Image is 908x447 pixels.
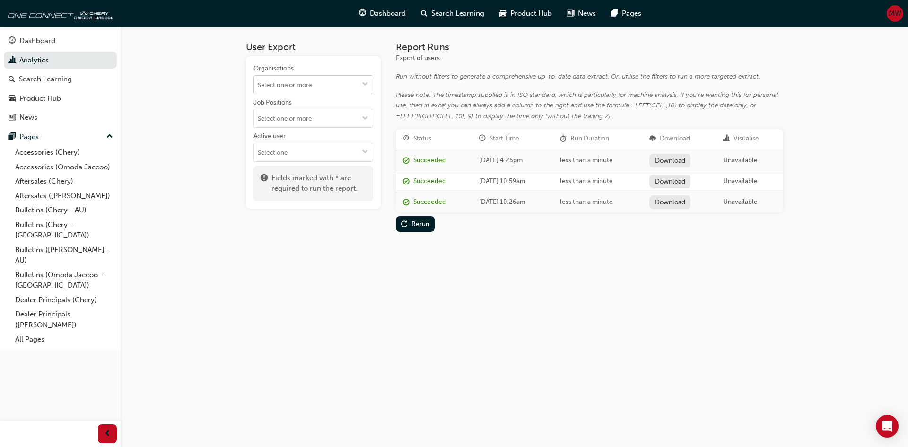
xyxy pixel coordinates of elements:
[649,135,656,143] span: download-icon
[4,30,117,128] button: DashboardAnalyticsSearch LearningProduct HubNews
[396,54,441,62] span: Export of users.
[570,133,609,144] div: Run Duration
[19,131,39,142] div: Pages
[560,135,567,143] span: duration-icon
[11,218,117,243] a: Bulletins (Chery - [GEOGRAPHIC_DATA])
[358,109,373,127] button: toggle menu
[19,74,72,85] div: Search Learning
[362,81,368,89] span: down-icon
[104,428,111,440] span: prev-icon
[492,4,559,23] a: car-iconProduct Hub
[370,8,406,19] span: Dashboard
[499,8,506,19] span: car-icon
[106,131,113,143] span: up-icon
[396,71,783,82] div: Run without filters to generate a comprehensive up-to-date data extract. Or, utilise the filters ...
[411,220,429,228] div: Rerun
[413,155,446,166] div: Succeeded
[9,37,16,45] span: guage-icon
[396,90,783,122] div: Please note: The timestamp supplied is in ISO standard, which is particularly for machine analysi...
[359,8,366,19] span: guage-icon
[11,307,117,332] a: Dealer Principals ([PERSON_NAME])
[4,128,117,146] button: Pages
[479,176,546,187] div: [DATE] 10:59am
[887,5,903,22] button: MW
[403,157,410,165] span: report_succeeded-icon
[510,8,552,19] span: Product Hub
[254,143,373,161] input: Active usertoggle menu
[578,8,596,19] span: News
[253,98,292,107] div: Job Positions
[396,42,783,53] h3: Report Runs
[489,133,519,144] div: Start Time
[559,4,603,23] a: news-iconNews
[723,198,758,206] span: Unavailable
[253,131,286,141] div: Active user
[362,115,368,123] span: down-icon
[723,177,758,185] span: Unavailable
[4,32,117,50] a: Dashboard
[479,155,546,166] div: [DATE] 4:25pm
[560,197,636,208] div: less than a minute
[11,268,117,293] a: Bulletins (Omoda Jaecoo - [GEOGRAPHIC_DATA])
[261,173,268,194] span: exclaim-icon
[11,243,117,268] a: Bulletins ([PERSON_NAME] - AU)
[4,109,117,126] a: News
[413,133,431,144] div: Status
[9,56,16,65] span: chart-icon
[11,293,117,307] a: Dealer Principals (Chery)
[401,221,408,229] span: replay-icon
[723,135,730,143] span: chart-icon
[19,93,61,104] div: Product Hub
[622,8,641,19] span: Pages
[421,8,428,19] span: search-icon
[253,64,294,73] div: Organisations
[9,75,15,84] span: search-icon
[254,109,373,127] input: Job Positionstoggle menu
[567,8,574,19] span: news-icon
[560,176,636,187] div: less than a minute
[11,160,117,175] a: Accessories (Omoda Jaecoo)
[19,35,55,46] div: Dashboard
[246,42,381,53] h3: User Export
[271,173,366,194] span: Fields marked with * are required to run the report.
[723,156,758,164] span: Unavailable
[11,145,117,160] a: Accessories (Chery)
[649,154,690,167] a: Download
[479,197,546,208] div: [DATE] 10:26am
[11,332,117,347] a: All Pages
[9,114,16,122] span: news-icon
[611,8,618,19] span: pages-icon
[4,70,117,88] a: Search Learning
[5,4,113,23] img: oneconnect
[403,135,410,143] span: target-icon
[479,135,486,143] span: clock-icon
[254,76,373,94] input: Organisationstoggle menu
[11,203,117,218] a: Bulletins (Chery - AU)
[9,133,16,141] span: pages-icon
[649,195,690,209] a: Download
[351,4,413,23] a: guage-iconDashboard
[9,95,16,103] span: car-icon
[19,112,37,123] div: News
[733,133,759,144] div: Visualise
[560,155,636,166] div: less than a minute
[649,175,690,188] a: Download
[413,197,446,208] div: Succeeded
[660,133,690,144] div: Download
[4,52,117,69] a: Analytics
[403,178,410,186] span: report_succeeded-icon
[403,199,410,207] span: report_succeeded-icon
[396,216,435,232] button: Rerun
[358,76,373,94] button: toggle menu
[876,415,899,438] div: Open Intercom Messenger
[4,90,117,107] a: Product Hub
[413,176,446,187] div: Succeeded
[431,8,484,19] span: Search Learning
[11,189,117,203] a: Aftersales ([PERSON_NAME])
[11,174,117,189] a: Aftersales (Chery)
[413,4,492,23] a: search-iconSearch Learning
[603,4,649,23] a: pages-iconPages
[889,8,901,19] span: MW
[362,149,368,157] span: down-icon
